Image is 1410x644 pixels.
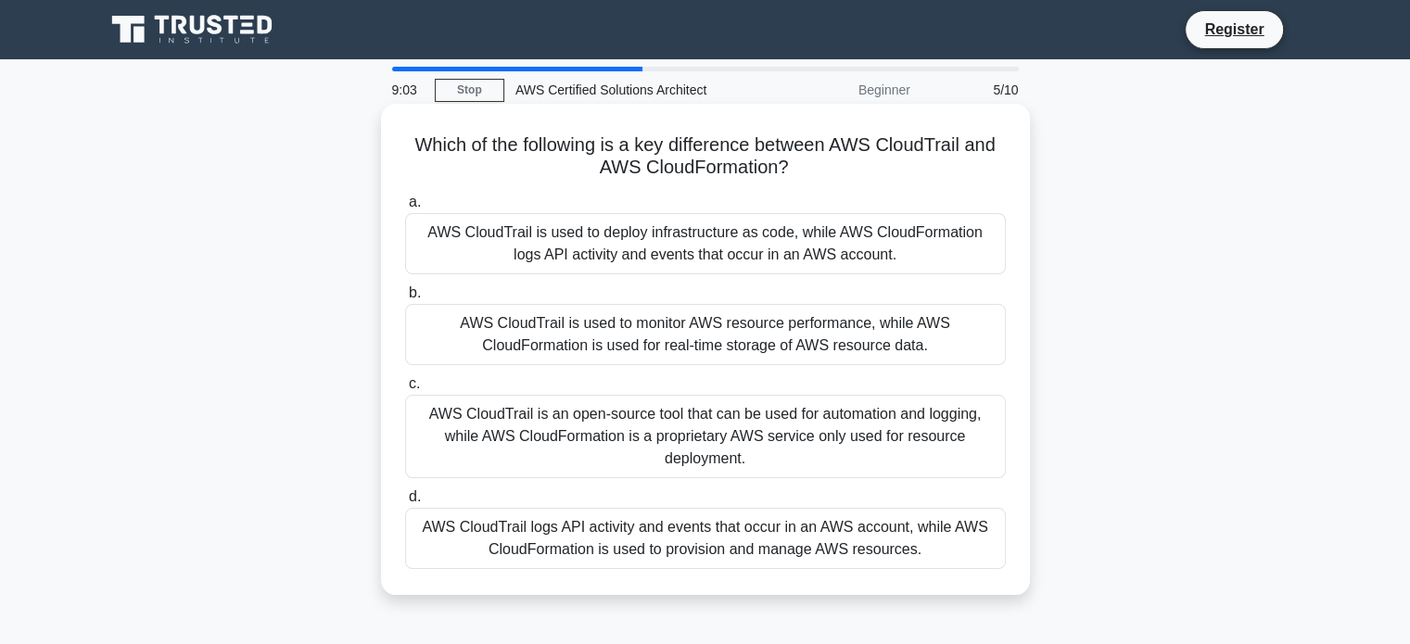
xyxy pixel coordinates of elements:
[405,508,1006,569] div: AWS CloudTrail logs API activity and events that occur in an AWS account, while AWS CloudFormatio...
[409,194,421,209] span: a.
[405,213,1006,274] div: AWS CloudTrail is used to deploy infrastructure as code, while AWS CloudFormation logs API activi...
[409,488,421,504] span: d.
[435,79,504,102] a: Stop
[409,284,421,300] span: b.
[1193,18,1275,41] a: Register
[405,304,1006,365] div: AWS CloudTrail is used to monitor AWS resource performance, while AWS CloudFormation is used for ...
[504,71,759,108] div: AWS Certified Solutions Architect
[405,395,1006,478] div: AWS CloudTrail is an open-source tool that can be used for automation and logging, while AWS Clou...
[403,133,1008,180] h5: Which of the following is a key difference between AWS CloudTrail and AWS CloudFormation?
[759,71,921,108] div: Beginner
[409,375,420,391] span: c.
[921,71,1030,108] div: 5/10
[381,71,435,108] div: 9:03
